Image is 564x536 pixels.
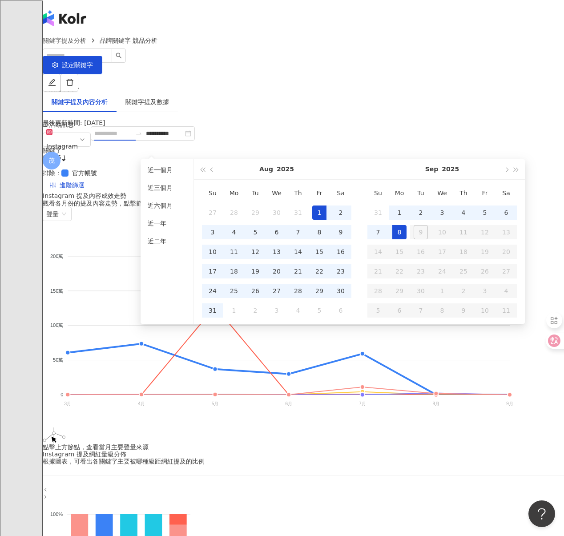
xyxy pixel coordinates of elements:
div: 29 [248,206,262,220]
span: search [116,52,122,59]
div: 4 [291,303,305,318]
div: 7 [371,225,385,239]
td: 2025-08-17 [202,262,223,281]
td: 2025-09-01 [389,203,410,222]
div: 關鍵字提及內容分析 [52,97,108,107]
div: 3 [270,303,284,318]
div: 8 [312,225,326,239]
td: 2025-08-05 [245,222,266,242]
tspan: 6月 [285,401,292,406]
td: 2025-08-16 [330,242,351,262]
span: edit [48,78,56,86]
td: 2025-08-09 [330,222,351,242]
div: 30 [334,284,348,298]
td: 2025-08-26 [245,281,266,301]
span: setting [52,62,58,68]
tspan: 4月 [138,401,145,406]
tspan: 9月 [506,401,513,406]
td: 2025-08-01 [309,203,330,222]
button: Aug [259,159,273,179]
td: 2025-08-04 [223,222,245,242]
th: Tu [410,183,431,203]
th: Sa [496,183,517,203]
li: 近三個月 [144,181,190,195]
td: 2025-07-29 [245,203,266,222]
th: We [431,183,453,203]
td: 2025-08-06 [266,222,287,242]
span: 茂 [48,156,55,165]
tspan: 50萬 [53,357,63,363]
td: 2025-08-14 [287,242,309,262]
div: 4 [456,206,471,220]
td: 2025-08-02 [330,203,351,222]
span: 進階篩選 [60,178,85,193]
th: Th [287,183,309,203]
div: Instagram [46,140,78,153]
th: Su [367,183,389,203]
iframe: Help Scout Beacon - Open [528,500,555,527]
td: 2025-08-30 [330,281,351,301]
div: 27 [270,284,284,298]
tspan: 3月 [64,401,72,406]
div: 2 [248,303,262,318]
div: 1 [227,303,241,318]
td: 2025-07-27 [202,203,223,222]
span: 活動訊息 [49,121,74,128]
div: 6 [334,303,348,318]
img: Empty Image [43,427,65,443]
span: swap-right [135,130,142,137]
div: 31 [291,206,305,220]
tspan: 150萬 [50,288,63,293]
td: 2025-08-31 [367,203,389,222]
div: 20 [270,264,284,278]
span: 設定關鍵字 [62,61,93,69]
td: 2025-09-04 [453,203,474,222]
td: 2025-09-02 [410,203,431,222]
div: 12 [248,245,262,259]
li: 近二年 [144,234,190,248]
span: 品牌關鍵字 競品分析 [100,37,157,44]
th: We [266,183,287,203]
a: 關鍵字提及分析 [41,36,88,45]
li: 近六個月 [144,198,190,213]
div: 4 [227,225,241,239]
th: Sa [330,183,351,203]
td: 2025-08-15 [309,242,330,262]
span: 官方帳號 [68,168,101,178]
td: 2025-08-18 [223,262,245,281]
th: Th [453,183,474,203]
div: 8 [392,225,407,239]
div: 最後更新時間: [DATE] [43,119,564,126]
tspan: 100% [50,512,63,517]
td: 2025-09-03 [266,301,287,320]
th: Mo [223,183,245,203]
span: 聲量 [46,207,68,221]
div: 5 [478,206,492,220]
div: 15 [312,245,326,259]
button: 2025 [277,159,294,179]
div: 觀看各月份的提及內容走勢，點擊節點查看細節 。如選擇單一月份，顯示的是當月至今的數據。(聲量 = 按讚數 + 分享數 + 留言數 + 觀看數) [43,200,564,207]
div: 19 [248,264,262,278]
button: 進階篩選 [43,178,92,192]
td: 2025-08-28 [287,281,309,301]
td: 2025-07-31 [287,203,309,222]
td: 2025-08-29 [309,281,330,301]
th: Fr [309,183,330,203]
div: 31 [371,206,385,220]
div: 9 [334,225,348,239]
div: 21 [291,264,305,278]
div: 13 [270,245,284,259]
th: Fr [474,183,496,203]
td: 2025-08-10 [202,242,223,262]
td: 2025-08-25 [223,281,245,301]
div: 1 [392,206,407,220]
div: 26 [248,284,262,298]
div: 28 [227,206,241,220]
div: 16 [334,245,348,259]
button: Sep [425,159,439,179]
div: 23 [334,264,348,278]
div: 17 [205,264,220,278]
td: 2025-08-13 [266,242,287,262]
tspan: 5月 [212,401,219,406]
td: 2025-07-30 [266,203,287,222]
